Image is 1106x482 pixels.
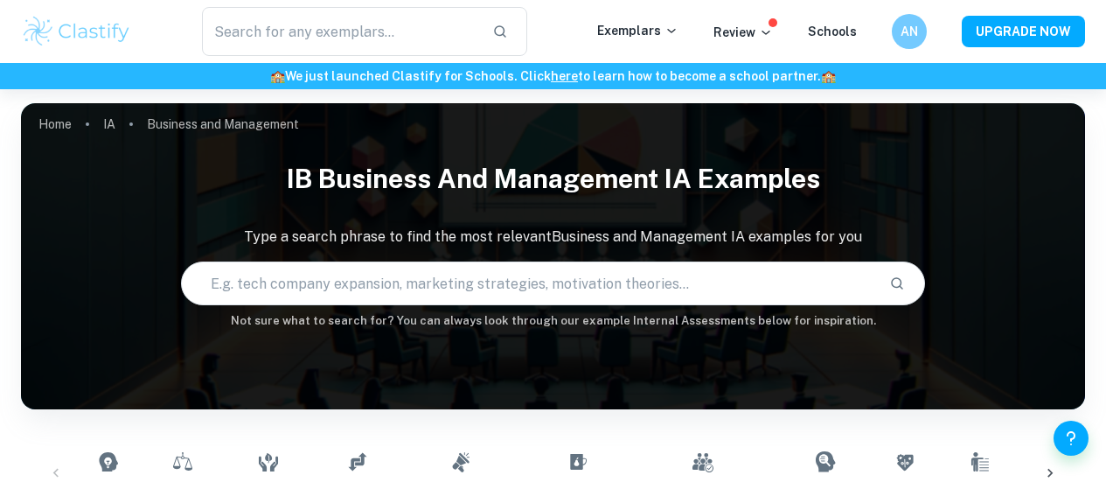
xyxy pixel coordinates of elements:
[182,259,876,308] input: E.g. tech company expansion, marketing strategies, motivation theories...
[21,312,1085,330] h6: Not sure what to search for? You can always look through our example Internal Assessments below f...
[713,23,773,42] p: Review
[1054,421,1089,456] button: Help and Feedback
[38,112,72,136] a: Home
[3,66,1103,86] h6: We just launched Clastify for Schools. Click to learn how to become a school partner.
[900,22,920,41] h6: AN
[103,112,115,136] a: IA
[202,7,478,56] input: Search for any exemplars...
[892,14,927,49] button: AN
[21,14,132,49] img: Clastify logo
[821,69,836,83] span: 🏫
[882,269,912,298] button: Search
[147,115,299,134] p: Business and Management
[21,152,1085,206] h1: IB Business and Management IA examples
[270,69,285,83] span: 🏫
[551,69,578,83] a: here
[21,227,1085,248] p: Type a search phrase to find the most relevant Business and Management IA examples for you
[962,16,1085,47] button: UPGRADE NOW
[597,21,678,40] p: Exemplars
[808,24,857,38] a: Schools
